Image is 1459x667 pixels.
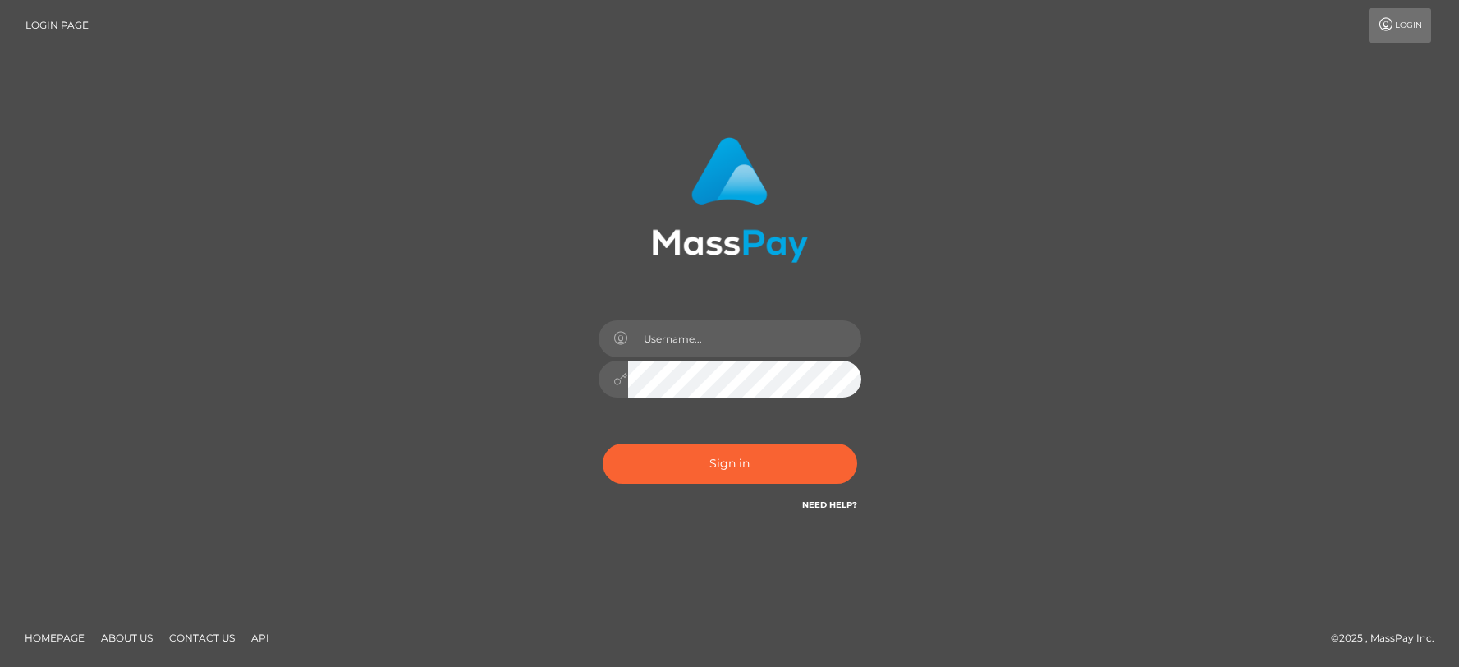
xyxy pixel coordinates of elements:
a: API [245,625,276,651]
button: Sign in [603,444,857,484]
img: MassPay Login [652,137,808,263]
input: Username... [628,320,861,357]
a: Need Help? [802,499,857,510]
div: © 2025 , MassPay Inc. [1331,629,1447,647]
a: Login [1369,8,1431,43]
a: Login Page [25,8,89,43]
a: Contact Us [163,625,241,651]
a: Homepage [18,625,91,651]
a: About Us [94,625,159,651]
